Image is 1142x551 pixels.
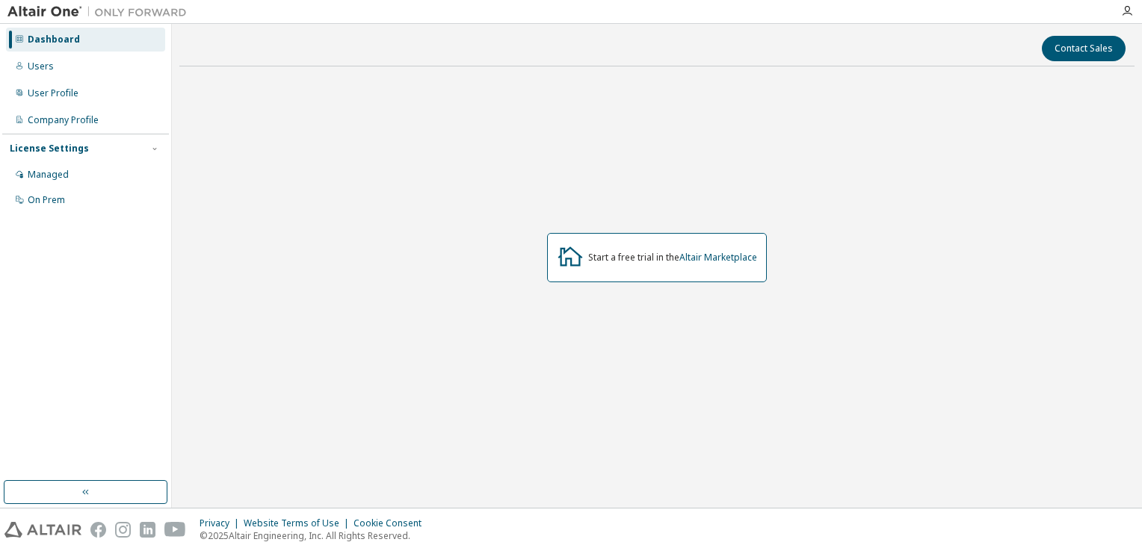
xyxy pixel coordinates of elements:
img: facebook.svg [90,522,106,538]
img: youtube.svg [164,522,186,538]
a: Altair Marketplace [679,251,757,264]
div: Dashboard [28,34,80,46]
button: Contact Sales [1042,36,1126,61]
div: Privacy [200,517,244,529]
img: Altair One [7,4,194,19]
div: Company Profile [28,114,99,126]
div: Website Terms of Use [244,517,354,529]
img: instagram.svg [115,522,131,538]
img: linkedin.svg [140,522,155,538]
div: Managed [28,169,69,181]
p: © 2025 Altair Engineering, Inc. All Rights Reserved. [200,529,430,542]
img: altair_logo.svg [4,522,81,538]
div: Cookie Consent [354,517,430,529]
div: License Settings [10,143,89,155]
div: On Prem [28,194,65,206]
div: Users [28,60,54,72]
div: Start a free trial in the [588,252,757,264]
div: User Profile [28,87,78,99]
